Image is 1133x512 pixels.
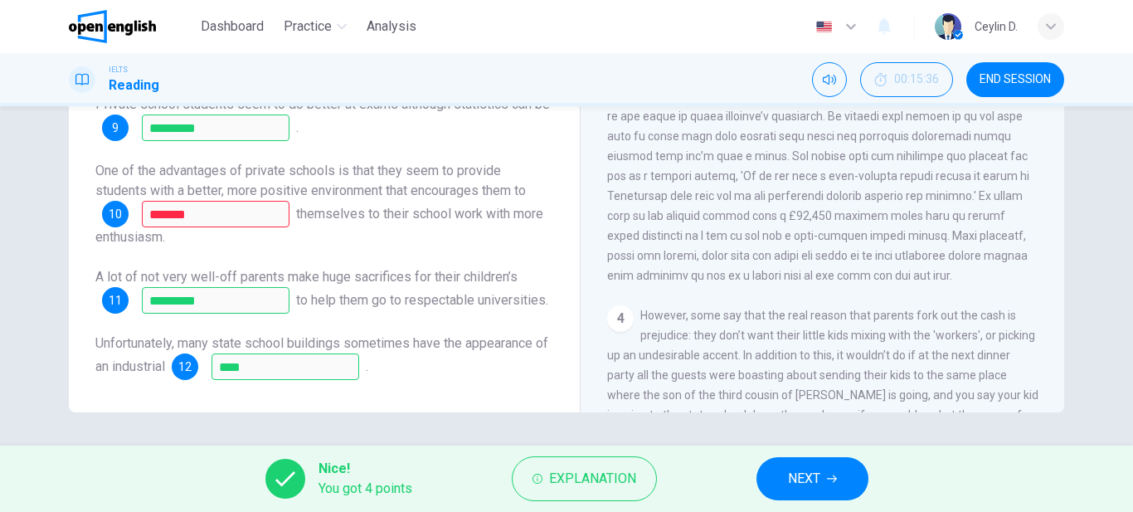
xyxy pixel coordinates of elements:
[607,30,1031,282] span: Loremip dolorsi ame consecteturadi elitseddo, eiusm te inci ut £44,041 l etdo ma aliquaeni admi v...
[607,309,1038,461] span: However, some say that the real reason that parents fork out the cash is prejudice: they don’t wa...
[980,73,1051,86] span: END SESSION
[966,62,1064,97] button: END SESSION
[277,12,353,41] button: Practice
[935,13,961,40] img: Profile picture
[284,17,332,37] span: Practice
[69,10,194,43] a: OpenEnglish logo
[860,62,953,97] button: 00:15:36
[194,12,270,41] button: Dashboard
[178,361,192,373] span: 12
[812,62,847,97] div: Mute
[756,457,868,500] button: NEXT
[95,269,518,285] span: A lot of not very well-off parents make huge sacrifices for their children’s
[607,305,634,332] div: 4
[142,115,289,141] input: deceptive
[95,206,543,245] span: themselves to their school work with more enthusiasm.
[975,17,1018,37] div: Ceylin D.
[788,467,820,490] span: NEXT
[109,76,159,95] h1: Reading
[814,21,834,33] img: en
[512,456,657,501] button: Explanation
[366,358,368,374] span: .
[69,10,156,43] img: OpenEnglish logo
[201,17,264,37] span: Dashboard
[95,335,548,374] span: Unfortunately, many state school buildings sometimes have the appearance of an industrial
[549,467,636,490] span: Explanation
[142,201,289,227] input: apply
[296,119,299,135] span: .
[367,17,416,37] span: Analysis
[212,354,359,380] input: shed
[296,292,548,308] span: to help them go to respectable universities.
[319,479,412,499] span: You got 4 points
[112,122,119,134] span: 9
[860,62,953,97] div: Hide
[319,459,412,479] span: Nice!
[95,163,526,198] span: One of the advantages of private schools is that they seem to provide students with a better, mor...
[109,295,122,306] span: 11
[894,73,939,86] span: 00:15:36
[109,208,122,220] span: 10
[360,12,423,41] button: Analysis
[142,287,289,314] input: schooling
[109,64,128,76] span: IELTS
